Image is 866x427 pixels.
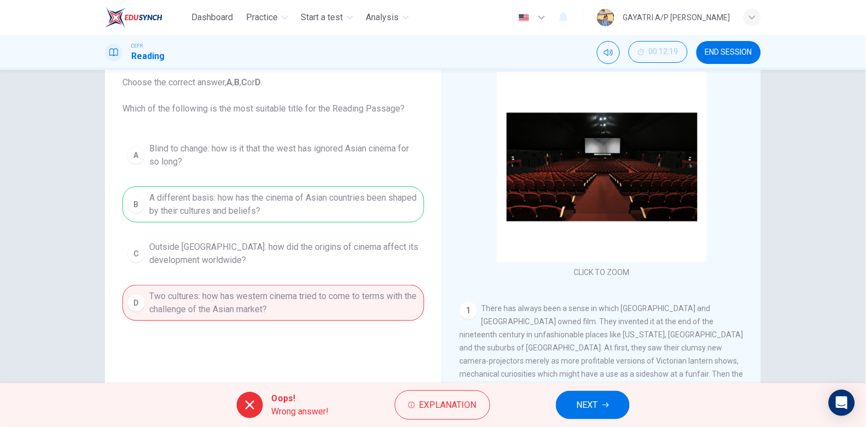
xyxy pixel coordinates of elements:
b: B [234,77,239,87]
div: 1 [460,302,477,319]
span: Oops! [272,392,329,405]
span: Start a test [301,11,343,24]
img: Profile picture [597,9,615,26]
span: CEFR [131,42,143,50]
div: GAYATRI A/P [PERSON_NAME] [623,11,730,24]
div: Open Intercom Messenger [829,390,855,416]
button: END SESSION [697,41,761,64]
b: C [241,77,247,87]
button: Practice [242,8,292,27]
span: Practice [247,11,278,24]
button: Start a test [297,8,358,27]
a: EduSynch logo [105,7,188,28]
button: NEXT [556,391,630,419]
div: Hide [629,41,688,64]
span: Dashboard [192,11,233,24]
span: Explanation [419,397,477,413]
button: Dashboard [188,8,238,27]
div: Mute [597,41,620,64]
span: Wrong answer! [272,405,329,418]
h1: Reading [131,50,165,63]
span: END SESSION [705,48,752,57]
button: 00:12:19 [629,41,688,63]
img: en [517,14,531,22]
span: 00:12:19 [649,48,678,56]
b: D [255,77,261,87]
span: Choose the correct answer, , , or . Which of the following is the most suitable title for the Rea... [122,76,424,115]
span: Analysis [366,11,399,24]
button: Analysis [362,8,413,27]
img: EduSynch logo [105,7,162,28]
button: Explanation [395,390,490,420]
span: NEXT [577,397,598,413]
b: A [226,77,232,87]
